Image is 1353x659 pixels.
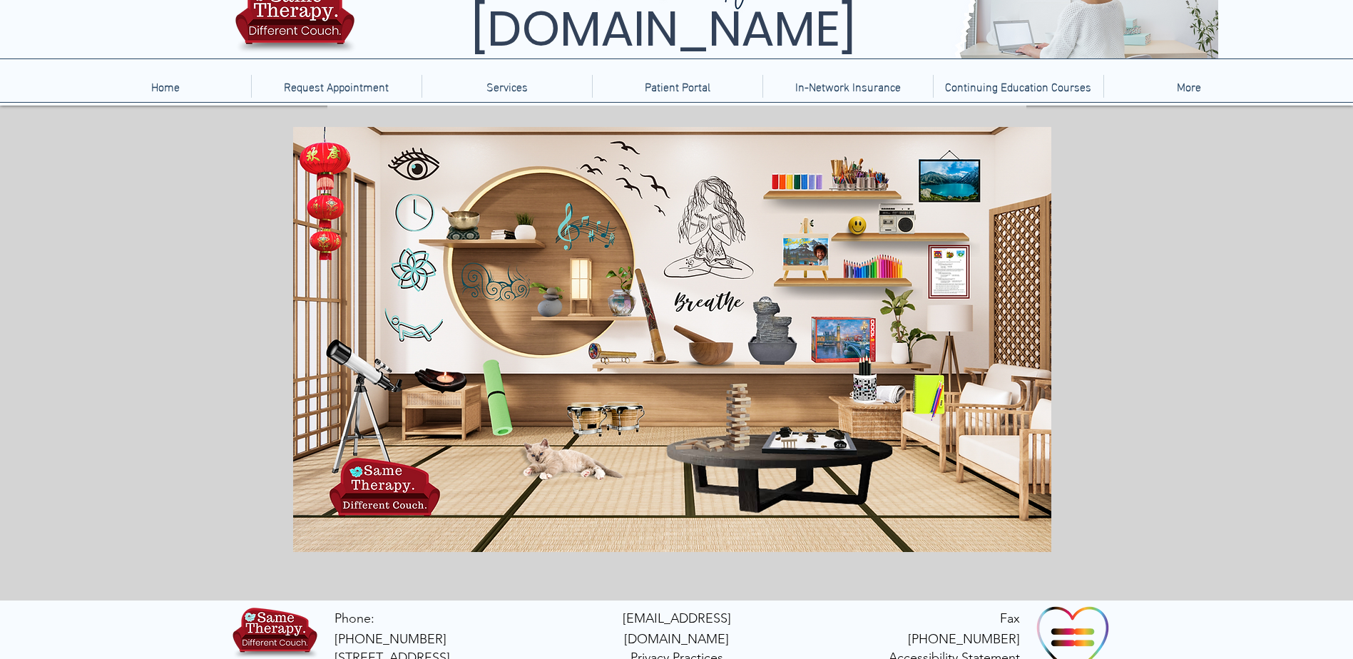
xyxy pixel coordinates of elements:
a: Phone: [PHONE_NUMBER] [335,611,446,647]
a: Request Appointment [251,75,422,98]
svg: A decorative lotus flower design, when clicked it brings you to a video titled, "PMR (Progressive... [391,250,430,290]
svg: An image of a small plant in a vase when clicked brings you to a video titled, "30 Minutes Relaxi... [605,261,636,313]
svg: An image of the TelebehavioralHealth.US Logo [322,461,427,514]
img: TelebehavioralHealth.US Mindfulness Room [293,127,1051,552]
a: Patient Portal [592,75,762,98]
p: Home [144,75,187,98]
svg: An image of a kaleidoscope, when clicked brings you to a relaxing kaleidoscope video. [585,346,636,364]
svg: An image of a mindfulness bell, when clicked brings you to a video fo a mindfuness bell. [447,203,481,236]
a: [EMAIL_ADDRESS][DOMAIN_NAME] [623,610,731,647]
svg: A decorative image of music notes when clicked brings you to a game called, "touch pianist." [550,204,616,253]
svg: An image of a hand-shaped candle holder and small white candle. When clicked it brings you to a v... [424,356,466,390]
svg: An image of paint brushes when clicked brings you to a sketch pad app. [835,141,883,189]
svg: An image of a rain stick when clicked brings you to a video titled, "3D Rainstick (Binaural - Wea... [622,255,670,364]
span: [EMAIL_ADDRESS][DOMAIN_NAME] [623,611,731,647]
svg: An image of a therapy skill called, "See, Here, Feel," when clicked it brings you to a pdf of tha... [927,240,966,292]
svg: An image of a stick figure resting on a half circle, when clicked brings you to a meditation app ... [384,309,434,336]
svg: An image of a cat, nothing happens when clicked. [510,434,619,475]
a: Home [80,75,251,98]
svg: An image of a Japanese style lamp when clicked brings you to a video titled, "ey Bear Relax - Lan... [293,138,344,273]
svg: A journal and pen, when clicked brings you to journal prompts. [913,367,945,419]
svg: An image of Bob Ross, when clicked brings you to a Bob Ross video. [790,233,826,270]
a: In-Network Insurance [762,75,933,98]
p: Services [479,75,535,98]
svg: An image of a jigsaw puzzle box, when clicked brings you to a jigsaw puzzle game. [812,313,877,357]
svg: An image of a small planter with a plant when clicked it brings you to a meditative breath gif [527,287,558,318]
svg: An image of bongos, when clicked brings you to a bongos game. [562,399,645,431]
p: In-Network Insurance [788,75,908,98]
svg: An image of a Jenga game when clicked brings you to an online version of Jenga. [722,378,750,452]
svg: A mug of pencils when clicked will bring you to word games [847,357,892,402]
svg: A decorative image of the word, "Breathe," when clicked brings you to "10 Awesome GIFs for Calm B... [675,287,745,307]
p: Continuing Education Courses [938,75,1098,98]
svg: A smiley face toy, when clicked brings you to a digital bubble wrap popping game. [835,210,865,237]
svg: A decorative image of waves when clicked brings you to a video of nature sounds. [436,256,523,312]
a: Continuing Education Courses [933,75,1103,98]
div: Services [422,75,592,98]
p: Request Appointment [277,75,396,98]
svg: An image of a Molcajete, when clicked brings you to an alchemy game. [688,319,735,367]
svg: A decorative image of the silhouette of birds flying when clicked brings you to a vide titled, "1... [573,130,673,229]
svg: A painting of mountains and sky, when clicked brings you to a floating with bubbles game. [921,158,981,202]
svg: An image of an eye, when clicked brings you to a video titled, "THIS ARTIST CREATES STORIES WITH ... [391,147,430,186]
p: Patient Portal [638,75,718,98]
svg: An image of a desk waterfall when clicked brings you to a relaxing video titled, "Relaxing Zen Mu... [750,296,806,361]
svg: a yoga matt, when clicked brings you to a video titled, "10 min Morning Yoga Full Body Stretch - ... [469,353,514,434]
svg: An image of a telescope when clicked brings you to a nebula designer game. [326,338,379,456]
svg: An image of spools of different color thread, when clicked brings you to a game called "silk weav... [761,170,820,193]
nav: Site [80,75,1274,98]
svg: A decorative image of a woman meditating when clicked brings you to an "Atlas of Emotions." [680,173,750,276]
p: More [1170,75,1208,98]
svg: An image of a clock on the wall when clicked brings you to 21 simple mindfulness exercises. [391,193,430,233]
svg: An image of a radio, when clicked bring you to a video titled, "Boost Your Aura Attract Positive ... [881,203,916,238]
svg: A small zen sand garden, when clicked on it brings you to a video titled, "ASMR Zen Garden SLEEP ... [762,423,836,451]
